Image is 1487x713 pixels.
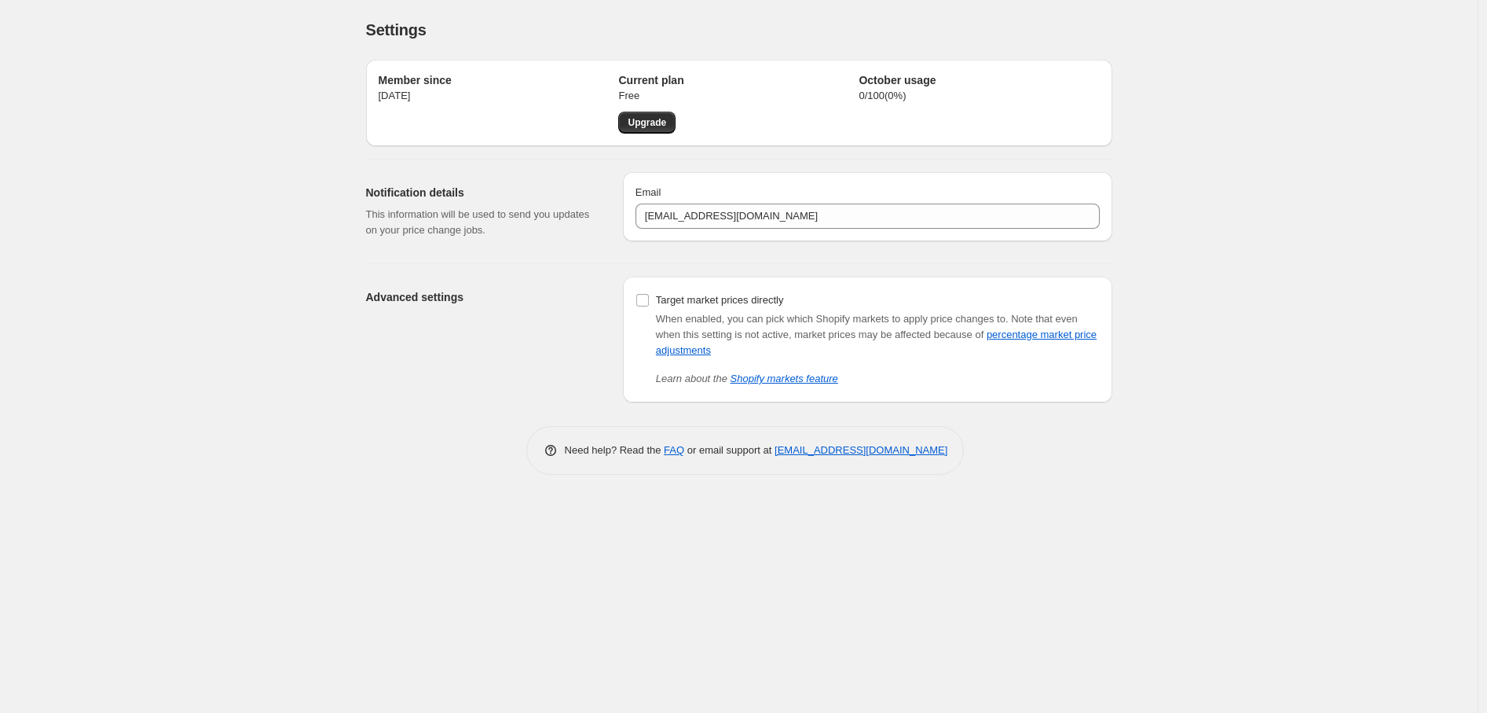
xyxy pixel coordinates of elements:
span: Need help? Read the [565,444,665,456]
a: [EMAIL_ADDRESS][DOMAIN_NAME] [775,444,947,456]
i: Learn about the [656,373,838,384]
a: FAQ [664,444,684,456]
h2: Advanced settings [366,289,598,305]
p: Free [618,88,859,104]
a: Shopify markets feature [731,373,838,384]
span: Upgrade [628,116,666,129]
p: This information will be used to send you updates on your price change jobs. [366,207,598,238]
h2: Member since [379,72,619,88]
span: Settings [366,21,427,39]
p: 0 / 100 ( 0 %) [859,88,1099,104]
span: Note that even when this setting is not active, market prices may be affected because of [656,313,1097,356]
span: or email support at [684,444,775,456]
h2: Current plan [618,72,859,88]
span: Target market prices directly [656,294,784,306]
p: [DATE] [379,88,619,104]
h2: October usage [859,72,1099,88]
h2: Notification details [366,185,598,200]
span: When enabled, you can pick which Shopify markets to apply price changes to. [656,313,1009,325]
span: Email [635,186,661,198]
a: Upgrade [618,112,676,134]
